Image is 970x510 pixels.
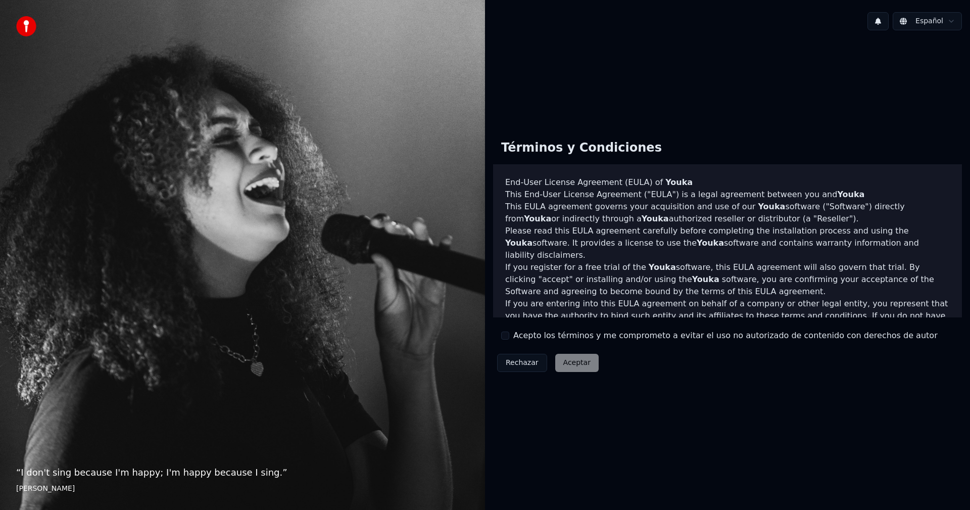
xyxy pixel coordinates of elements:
[642,214,669,223] span: Youka
[505,189,950,201] p: This End-User License Agreement ("EULA") is a legal agreement between you and
[497,354,547,372] button: Rechazar
[505,176,950,189] h3: End-User License Agreement (EULA) of
[505,201,950,225] p: This EULA agreement governs your acquisition and use of our software ("Software") directly from o...
[16,484,469,494] footer: [PERSON_NAME]
[493,132,670,164] div: Términos y Condiciones
[505,261,950,298] p: If you register for a free trial of the software, this EULA agreement will also govern that trial...
[837,190,864,199] span: Youka
[665,177,693,187] span: Youka
[16,466,469,480] p: “ I don't sing because I'm happy; I'm happy because I sing. ”
[513,330,938,342] label: Acepto los términos y me comprometo a evitar el uso no autorizado de contenido con derechos de autor
[758,202,785,211] span: Youka
[524,214,551,223] span: Youka
[697,238,724,248] span: Youka
[505,298,950,346] p: If you are entering into this EULA agreement on behalf of a company or other legal entity, you re...
[16,16,36,36] img: youka
[505,225,950,261] p: Please read this EULA agreement carefully before completing the installation process and using th...
[505,238,532,248] span: Youka
[692,274,719,284] span: Youka
[649,262,676,272] span: Youka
